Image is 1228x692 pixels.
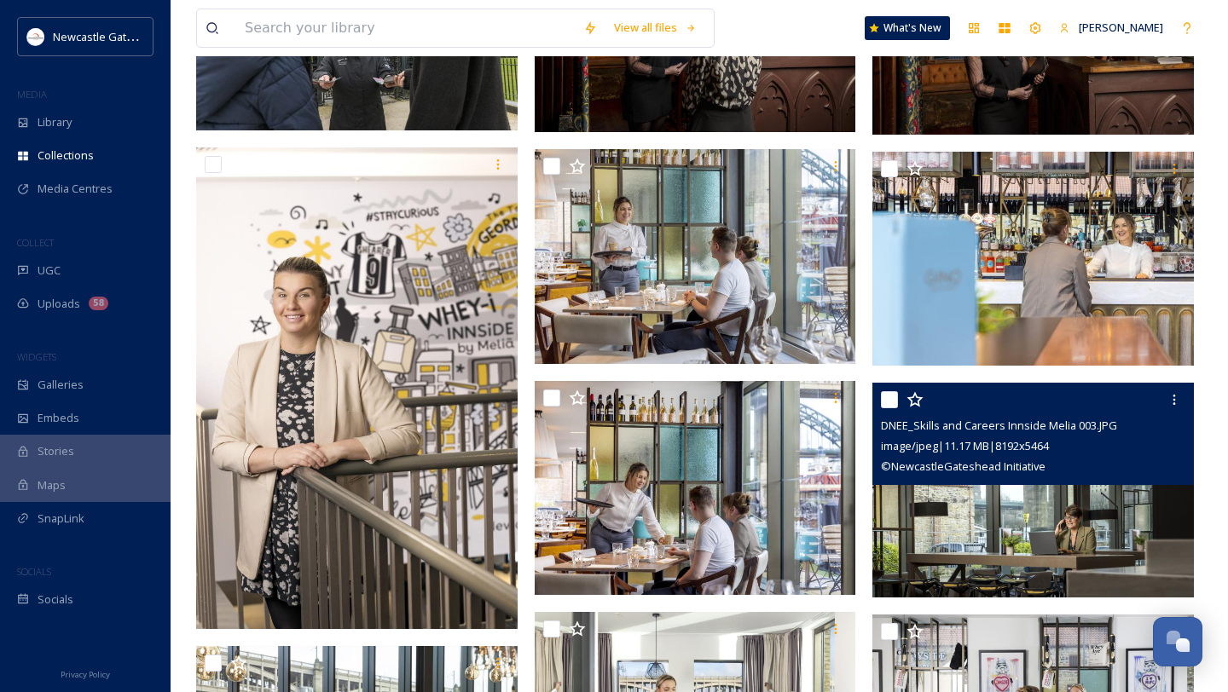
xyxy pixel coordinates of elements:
img: DNEE_Skills and Careers Innside Melia 003.JPG [872,383,1194,597]
span: Galleries [38,377,84,393]
span: SnapLink [38,510,84,527]
img: DNEE_Skills and Careers Innside Melia 007.JPG [535,149,856,364]
span: WIDGETS [17,350,56,363]
span: Library [38,114,72,130]
span: MEDIA [17,88,47,101]
input: Search your library [236,9,575,47]
span: Privacy Policy [61,669,110,680]
button: Open Chat [1153,617,1202,666]
a: What's New [865,16,950,40]
span: COLLECT [17,236,54,249]
span: Newcastle Gateshead Initiative [53,28,210,44]
span: Uploads [38,296,80,312]
div: 58 [89,297,108,310]
span: DNEE_Skills and Careers Innside Melia 003.JPG [881,418,1117,433]
span: Collections [38,147,94,164]
span: image/jpeg | 11.17 MB | 8192 x 5464 [881,438,1049,453]
span: Embeds [38,410,79,426]
span: UGC [38,262,61,279]
img: DqD9wEUd_400x400.jpg [27,28,44,45]
span: SOCIALS [17,565,51,578]
span: © NewcastleGateshead Initiative [881,458,1046,474]
img: DNEE_Skills and Careers Innside Melia 006.JPG [535,380,856,595]
a: [PERSON_NAME] [1051,11,1172,44]
img: DNEE_Skills and Careers Innside Melia 005.JPG [872,152,1194,366]
span: Socials [38,591,73,608]
img: DNEE_Skills and Careers Innside Melia 008.JPG [196,147,518,629]
span: Maps [38,477,66,493]
span: Media Centres [38,181,113,197]
a: Privacy Policy [61,663,110,683]
span: Stories [38,443,74,459]
span: [PERSON_NAME] [1079,20,1163,35]
a: View all files [605,11,705,44]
